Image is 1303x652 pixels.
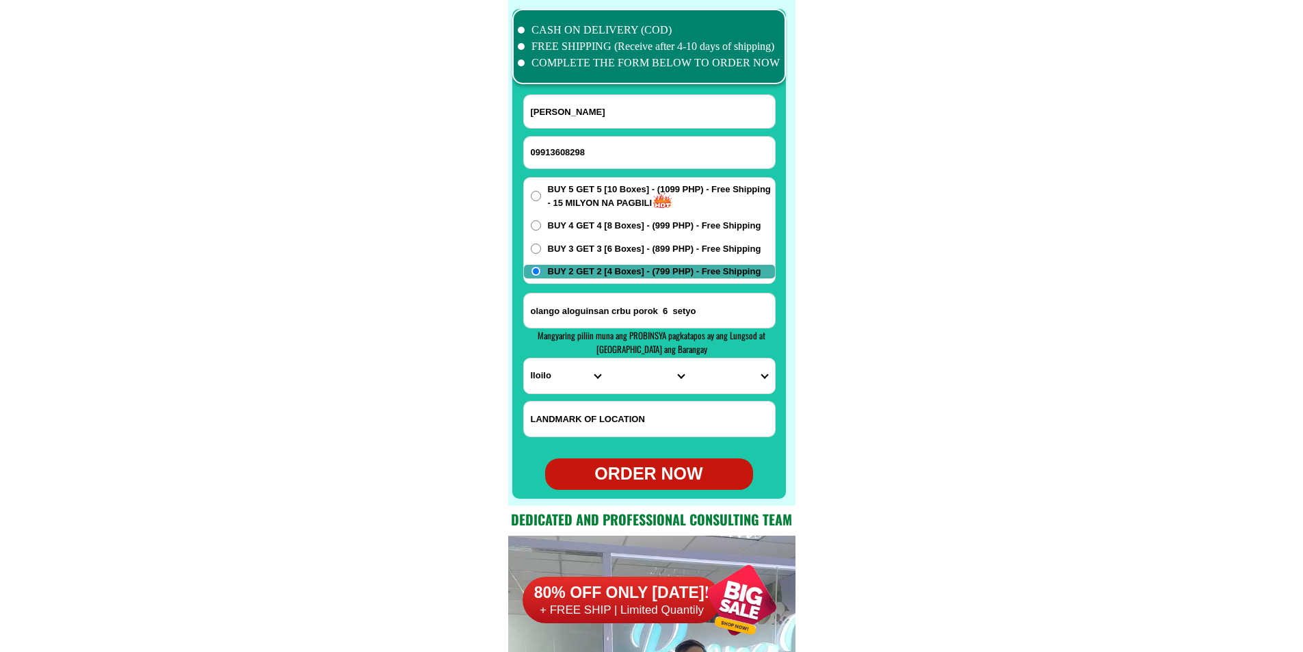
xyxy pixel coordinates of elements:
span: BUY 2 GET 2 [4 Boxes] - (799 PHP) - Free Shipping [548,265,761,278]
input: Input phone_number [524,137,775,168]
span: BUY 4 GET 4 [8 Boxes] - (999 PHP) - Free Shipping [548,219,761,233]
select: Select province [524,358,607,393]
input: BUY 4 GET 4 [8 Boxes] - (999 PHP) - Free Shipping [531,220,541,231]
input: BUY 2 GET 2 [4 Boxes] - (799 PHP) - Free Shipping [531,266,541,276]
span: Mangyaring piliin muna ang PROBINSYA pagkatapos ay ang Lungsod at [GEOGRAPHIC_DATA] ang Barangay [538,328,765,356]
input: Input full_name [524,95,775,128]
h6: 80% OFF ONLY [DATE]! [523,583,721,603]
h2: Dedicated and professional consulting team [508,509,795,530]
input: Input LANDMARKOFLOCATION [524,402,775,436]
li: FREE SHIPPING (Receive after 4-10 days of shipping) [518,38,780,55]
li: COMPLETE THE FORM BELOW TO ORDER NOW [518,55,780,71]
h6: + FREE SHIP | Limited Quantily [523,603,721,618]
select: Select commune [691,358,774,393]
li: CASH ON DELIVERY (COD) [518,22,780,38]
input: Input address [524,294,775,328]
div: ORDER NOW [545,461,753,487]
span: BUY 5 GET 5 [10 Boxes] - (1099 PHP) - Free Shipping - 15 MILYON NA PAGBILI [548,183,775,209]
span: BUY 3 GET 3 [6 Boxes] - (899 PHP) - Free Shipping [548,242,761,256]
input: BUY 5 GET 5 [10 Boxes] - (1099 PHP) - Free Shipping - 15 MILYON NA PAGBILI [531,191,541,201]
select: Select district [607,358,691,393]
input: BUY 3 GET 3 [6 Boxes] - (899 PHP) - Free Shipping [531,244,541,254]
